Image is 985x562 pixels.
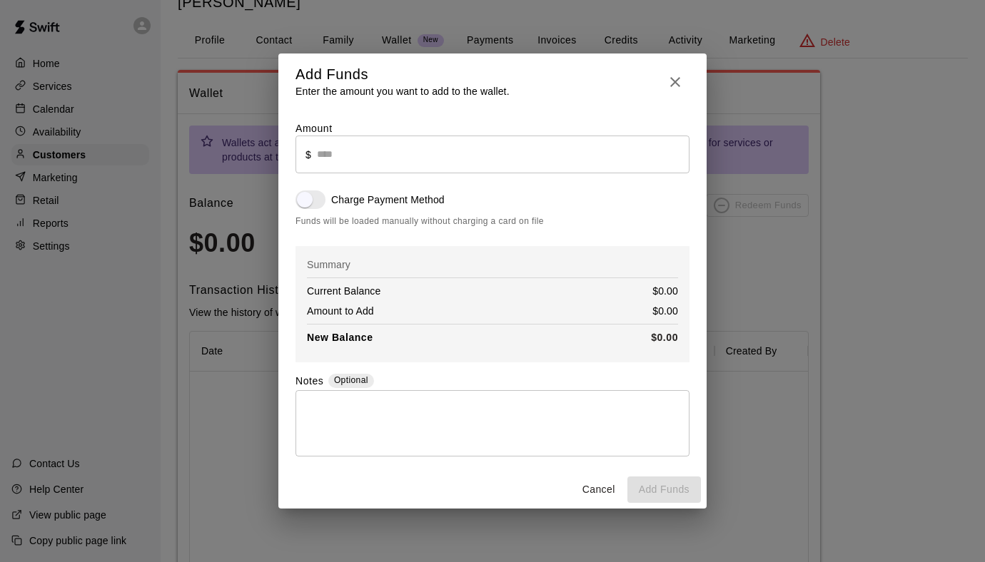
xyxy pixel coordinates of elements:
[295,215,689,229] span: Funds will be loaded manually without charging a card on file
[295,65,510,84] h5: Add Funds
[305,148,311,162] p: $
[307,284,380,298] p: Current Balance
[576,476,622,503] button: Cancel
[295,123,333,134] label: Amount
[652,284,678,298] p: $0.00
[652,304,678,318] p: $0.00
[307,257,678,272] p: Summary
[334,375,368,385] span: Optional
[307,304,374,318] p: Amount to Add
[307,330,373,345] p: New Balance
[295,374,323,390] label: Notes
[331,193,445,207] p: Charge Payment Method
[651,330,678,345] p: $0.00
[295,84,510,98] p: Enter the amount you want to add to the wallet.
